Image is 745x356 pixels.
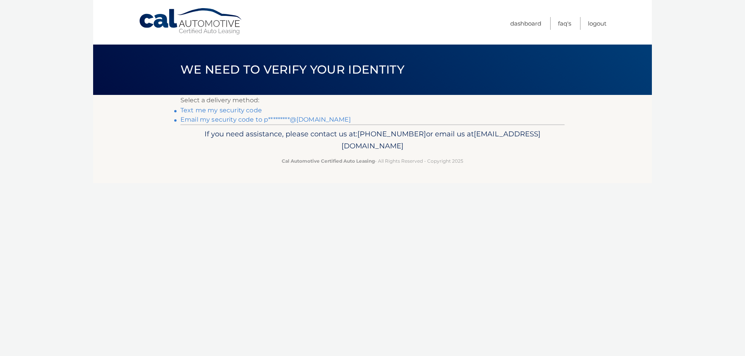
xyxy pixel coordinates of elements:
a: Cal Automotive [139,8,243,35]
p: If you need assistance, please contact us at: or email us at [185,128,560,153]
a: Email my security code to p*********@[DOMAIN_NAME] [180,116,351,123]
span: We need to verify your identity [180,62,404,77]
p: Select a delivery method: [180,95,565,106]
p: - All Rights Reserved - Copyright 2025 [185,157,560,165]
strong: Cal Automotive Certified Auto Leasing [282,158,375,164]
a: Text me my security code [180,107,262,114]
a: Dashboard [510,17,541,30]
a: FAQ's [558,17,571,30]
a: Logout [588,17,606,30]
span: [PHONE_NUMBER] [357,129,426,138]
